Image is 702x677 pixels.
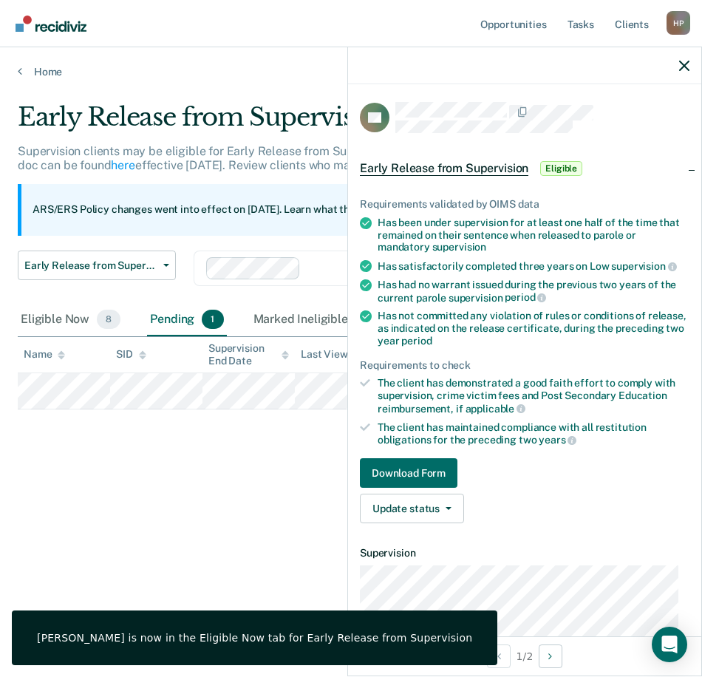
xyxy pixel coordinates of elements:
div: Has been under supervision for at least one half of the time that remained on their sentence when... [378,217,689,254]
div: The client has maintained compliance with all restitution obligations for the preceding two [378,421,689,446]
div: The client has demonstrated a good faith effort to comply with supervision, crime victim fees and... [378,377,689,415]
span: Eligible [540,161,582,176]
div: Supervision End Date [208,342,289,367]
span: period [401,335,432,347]
button: Download Form [360,458,457,488]
a: Home [18,65,684,78]
div: Eligible Now [18,304,123,336]
div: [PERSON_NAME] is now in the Eligible Now tab for Early Release from Supervision [37,631,472,644]
span: Early Release from Supervision [24,259,157,272]
span: years [539,434,576,446]
p: ARS/ERS Policy changes went into effect on [DATE]. Learn what this means for you: [33,203,449,217]
div: Requirements validated by OIMS data [360,198,689,211]
button: Update status [360,494,464,523]
div: 1 / 2 [348,636,701,676]
div: Name [24,348,65,361]
img: Recidiviz [16,16,86,32]
button: Previous Opportunity [487,644,511,668]
a: here [111,158,134,172]
div: SID [116,348,146,361]
div: Has had no warrant issued during the previous two years of the current parole supervision [378,279,689,304]
button: Profile dropdown button [667,11,690,35]
span: 1 [202,310,223,329]
span: supervision [432,241,486,253]
div: Open Intercom Messenger [652,627,687,662]
span: applicable [466,403,525,415]
dt: Supervision [360,547,689,559]
div: Early Release from Supervision [18,102,650,144]
span: 8 [97,310,120,329]
div: Last Viewed [301,348,372,361]
div: Has not committed any violation of rules or conditions of release, as indicated on the release ce... [378,310,689,347]
span: period [505,291,546,303]
a: Navigate to form link [360,458,689,488]
div: Pending [147,304,226,336]
div: Early Release from SupervisionEligible [348,145,701,192]
button: Next Opportunity [539,644,562,668]
span: supervision [611,260,676,272]
div: H P [667,11,690,35]
span: Early Release from Supervision [360,161,528,176]
div: Has satisfactorily completed three years on Low [378,259,689,273]
div: Requirements to check [360,359,689,372]
p: Supervision clients may be eligible for Early Release from Supervision if they meet certain crite... [18,144,647,172]
div: Marked Ineligible [251,304,382,336]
